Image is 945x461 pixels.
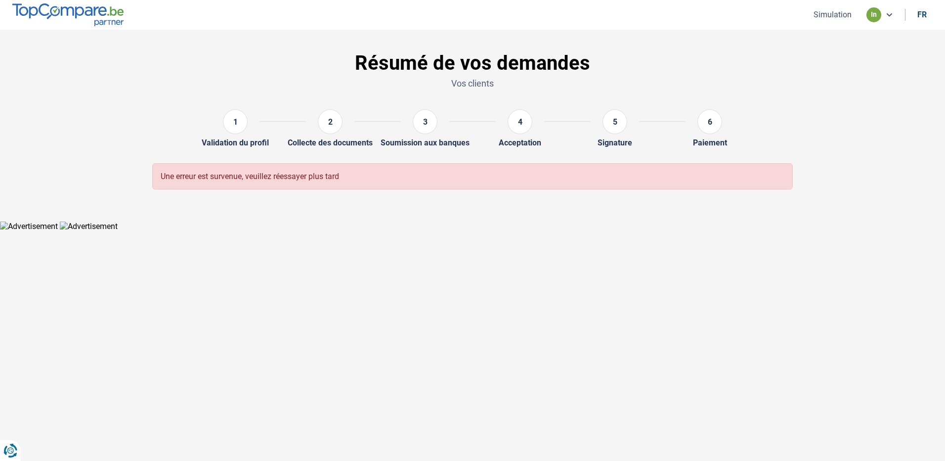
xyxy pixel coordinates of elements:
[866,7,881,22] div: in
[917,10,927,19] div: fr
[202,138,269,147] div: Validation du profil
[288,138,373,147] div: Collecte des documents
[602,109,627,134] div: 5
[152,163,793,189] div: Une erreur est survenue, veuillez réessayer plus tard
[12,3,124,26] img: TopCompare.be
[697,109,722,134] div: 6
[499,138,541,147] div: Acceptation
[152,77,793,90] p: Vos clients
[381,138,470,147] div: Soumission aux banques
[508,109,532,134] div: 4
[152,51,793,75] h1: Résumé de vos demandes
[413,109,437,134] div: 3
[60,222,118,231] img: Advertisement
[223,109,248,134] div: 1
[811,9,855,20] button: Simulation
[318,109,343,134] div: 2
[693,138,727,147] div: Paiement
[598,138,632,147] div: Signature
